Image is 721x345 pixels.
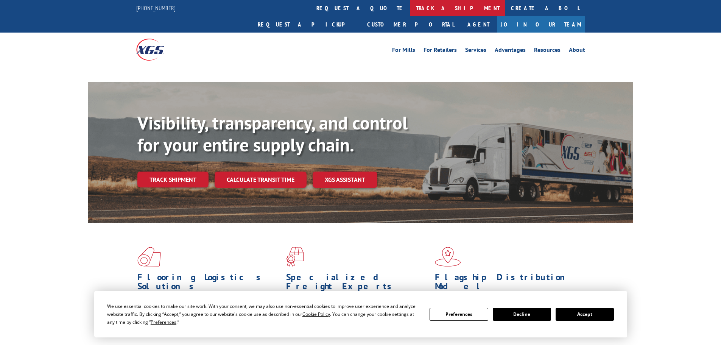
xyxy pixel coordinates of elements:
[495,47,526,55] a: Advantages
[534,47,561,55] a: Resources
[435,273,578,295] h1: Flagship Distribution Model
[493,308,551,321] button: Decline
[286,247,304,267] img: xgs-icon-focused-on-flooring-red
[430,308,488,321] button: Preferences
[94,291,627,337] div: Cookie Consent Prompt
[151,319,176,325] span: Preferences
[215,172,307,188] a: Calculate transit time
[424,47,457,55] a: For Retailers
[107,302,420,326] div: We use essential cookies to make our site work. With your consent, we may also use non-essential ...
[465,47,486,55] a: Services
[286,273,429,295] h1: Specialized Freight Experts
[497,16,585,33] a: Join Our Team
[136,4,176,12] a: [PHONE_NUMBER]
[569,47,585,55] a: About
[137,273,280,295] h1: Flooring Logistics Solutions
[392,47,415,55] a: For Mills
[313,172,377,188] a: XGS ASSISTANT
[137,111,408,156] b: Visibility, transparency, and control for your entire supply chain.
[302,311,330,317] span: Cookie Policy
[137,247,161,267] img: xgs-icon-total-supply-chain-intelligence-red
[361,16,460,33] a: Customer Portal
[137,172,209,187] a: Track shipment
[435,247,461,267] img: xgs-icon-flagship-distribution-model-red
[460,16,497,33] a: Agent
[252,16,361,33] a: Request a pickup
[556,308,614,321] button: Accept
